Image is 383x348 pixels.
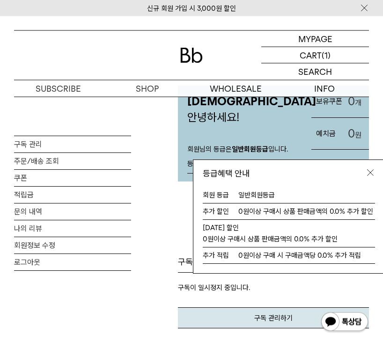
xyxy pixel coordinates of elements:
a: MYPAGE [261,31,369,47]
dt: [DATE] 할인 [203,223,239,234]
dd: 일반회원등급 [238,190,373,201]
h3: 보유쿠폰 [311,89,340,114]
a: 구독 관리 [14,136,131,152]
span: 0 [348,95,355,109]
dt: 회원 등급 [203,190,229,201]
p: 구독이 일시정지 중입니다. [178,273,369,308]
dd: 0원이상 구매 시 구매금액당 0.0% 추가 적립 [238,250,373,261]
span: 1,656 [345,159,371,173]
p: SEARCH [298,64,332,80]
strong: 등급혜택 안내 [203,170,375,178]
p: WHOLESALE [191,80,280,97]
strong: 0원이상 구매시 상품 판매금액의 0.0% 추가 할인 [238,208,373,216]
img: 로고 [180,48,203,63]
strong: [DEMOGRAPHIC_DATA] [187,95,316,109]
img: 카카오톡 채널 1:1 채팅 버튼 [320,312,369,334]
a: 로그아웃 [14,254,131,270]
a: SUBSCRIBE [14,80,103,97]
p: INFO [280,80,369,97]
a: 1,656원 [340,150,369,182]
a: 0원 [340,118,369,150]
strong: 0원이상 구매시 상품 판매금액의 0.0% 추가 할인 [203,235,338,244]
h3: 예치금 [311,122,340,146]
dt: 추가 적립 [203,250,229,261]
p: MYPAGE [298,31,332,47]
h3: 구독 현황 [178,257,210,268]
a: 주문/배송 조회 [14,153,131,169]
p: CART [300,47,322,63]
a: 문의 내역 [14,203,131,220]
a: 0개 [340,86,369,118]
a: 나의 리뷰 [14,220,131,237]
a: 쿠폰 [14,170,131,186]
p: 안녕하세요! [178,86,302,133]
h3: 적립금 [311,153,340,178]
a: CART (1) [261,47,369,64]
img: 닫기 [366,168,375,178]
a: 회원정보 수정 [14,237,131,254]
a: 구독 관리하기 [178,308,369,329]
span: 0 [348,127,355,141]
p: (1) [322,47,331,63]
div: 회원님의 등급은 입니다. [178,136,302,182]
dt: 추가 할인 [203,206,229,217]
strong: 일반회원등급 [232,145,268,154]
a: 신규 회원 가입 시 3,000원 할인 [147,4,236,13]
a: 등급혜택 안내 [187,155,226,174]
a: 적립금 [14,187,131,203]
a: SHOP [103,80,192,97]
